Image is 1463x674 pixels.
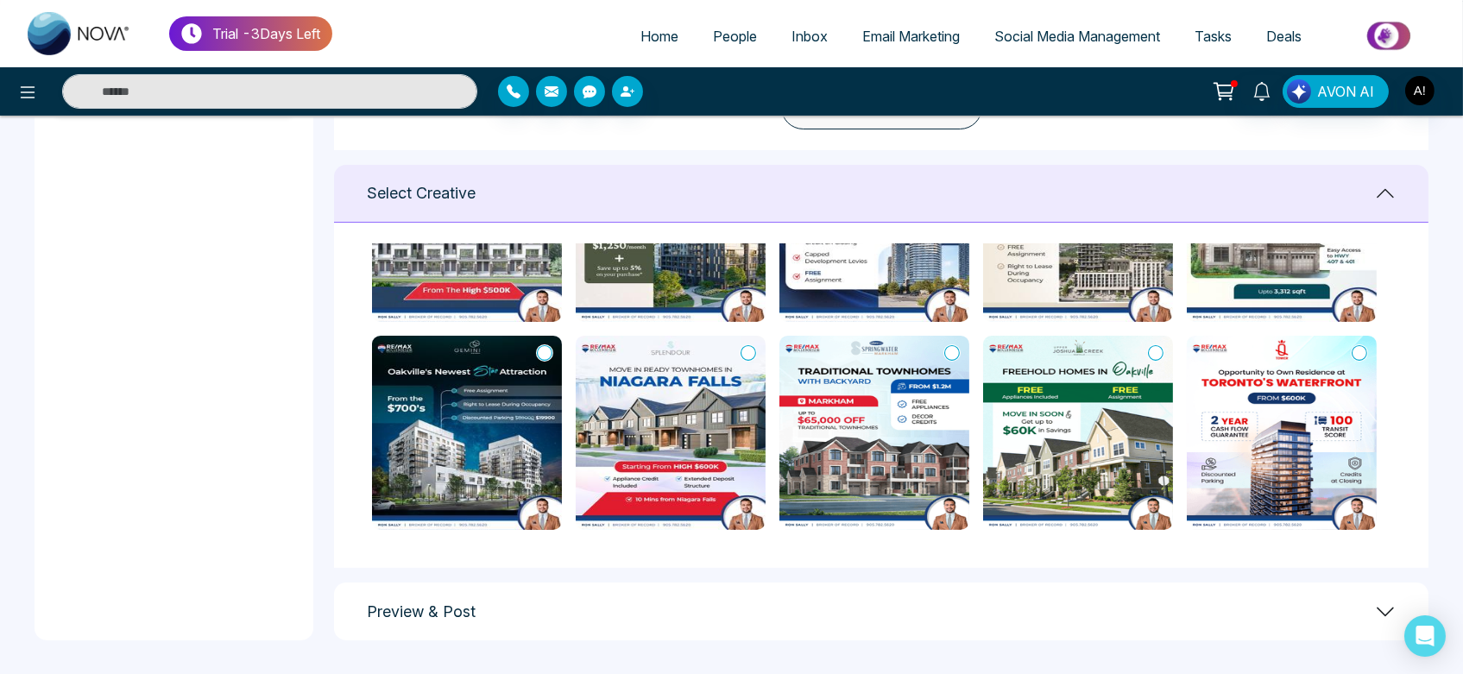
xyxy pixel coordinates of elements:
p: Trial - 3 Days Left [212,23,320,44]
span: Deals [1266,28,1302,45]
a: Home [623,20,696,53]
img: Lead Flow [1287,79,1311,104]
a: Social Media Management [977,20,1177,53]
img: Market-place.gif [1327,16,1453,55]
span: AVON AI [1317,81,1374,102]
span: Home [640,28,678,45]
span: People [713,28,757,45]
img: User Avatar [1405,76,1435,105]
a: Email Marketing [845,20,977,53]
img: Nova CRM Logo [28,12,131,55]
span: Email Marketing [862,28,960,45]
img: Splendour 055.jpg [576,336,766,530]
img: Upper Joshua Creek Phase Six Towns5.png [983,336,1173,530]
span: Tasks [1195,28,1232,45]
a: Inbox [774,20,845,53]
img: Springwater5.png [779,336,969,530]
a: Deals [1249,20,1319,53]
span: Inbox [791,28,828,45]
img: Gemini Condos 5.jpg [372,336,562,530]
a: People [696,20,774,53]
img: Q Tower5.png [1187,336,1377,530]
div: Open Intercom Messenger [1404,615,1446,657]
a: Tasks [1177,20,1249,53]
span: Social Media Management [994,28,1160,45]
button: AVON AI [1283,75,1389,108]
h1: Preview & Post [367,602,476,621]
h1: Select Creative [367,184,476,203]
